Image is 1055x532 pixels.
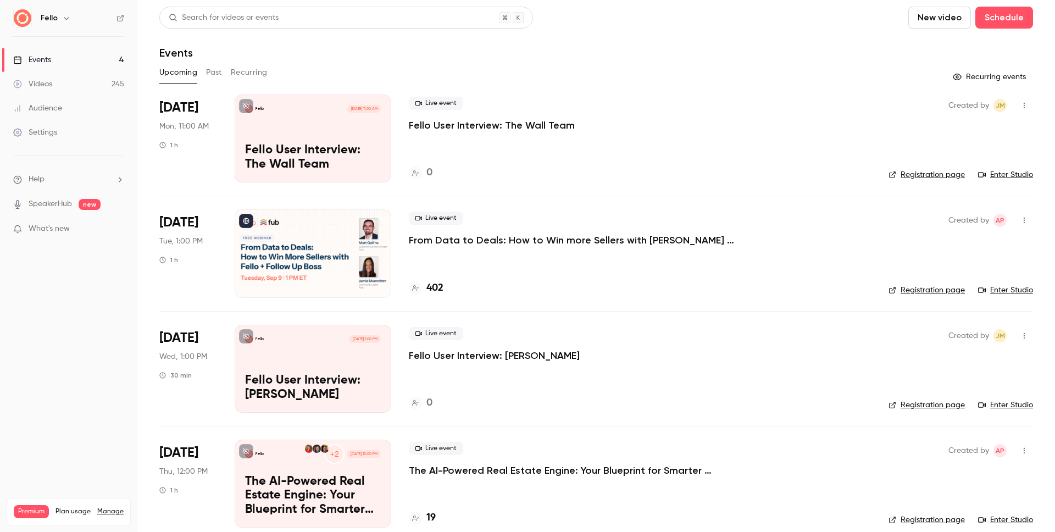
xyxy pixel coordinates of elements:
div: +2 [325,444,345,464]
a: Manage [97,507,124,516]
a: Registration page [889,400,965,411]
div: Search for videos or events [169,12,279,24]
div: 1 h [159,256,178,264]
a: 0 [409,165,432,180]
a: The AI-Powered Real Estate Engine: Your Blueprint for Smarter ConversionsFello+2Adam AkerblomTiff... [235,440,391,528]
span: Live event [409,327,463,340]
span: [DATE] [159,444,198,462]
a: 0 [409,396,432,411]
a: Fello User Interview: Shannon Biszantz Fello[DATE] 1:00 PMFello User Interview: [PERSON_NAME] [235,325,391,413]
div: Settings [13,127,57,138]
div: Sep 10 Wed, 1:00 PM (America/New York) [159,325,217,413]
button: New video [908,7,971,29]
div: 1 h [159,141,178,149]
span: Created by [948,329,989,342]
h1: Events [159,46,193,59]
div: Events [13,54,51,65]
span: [DATE] [159,329,198,347]
img: Fello [14,9,31,27]
span: AP [996,444,1004,457]
span: JM [996,329,1005,342]
span: [DATE] [159,99,198,117]
span: Aayush Panjikar [993,444,1007,457]
div: Sep 9 Tue, 1:00 PM (America/New York) [159,209,217,297]
span: Thu, 12:00 PM [159,466,208,477]
div: Sep 18 Thu, 12:00 PM (America/New York) [159,440,217,528]
span: [DATE] 11:00 AM [347,105,380,113]
img: Adam Akerblom [321,445,329,452]
a: Registration page [889,514,965,525]
p: The AI-Powered Real Estate Engine: Your Blueprint for Smarter Conversions [245,475,381,517]
span: Jamie Muenchen [993,329,1007,342]
div: 30 min [159,371,192,380]
a: Registration page [889,169,965,180]
h6: Fello [41,13,58,24]
button: Upcoming [159,64,197,81]
span: Live event [409,212,463,225]
img: Tiffany Bryant Gelzinis [313,445,320,452]
h4: 19 [426,511,436,525]
span: [DATE] [159,214,198,231]
span: Live event [409,442,463,455]
a: Fello User Interview: The Wall TeamFello[DATE] 11:00 AMFello User Interview: The Wall Team [235,95,391,182]
p: Fello [256,336,264,342]
span: Jamie Muenchen [993,99,1007,112]
div: 1 h [159,486,178,495]
span: Wed, 1:00 PM [159,351,207,362]
li: help-dropdown-opener [13,174,124,185]
img: Kerry Kleckner [305,445,313,452]
span: Premium [14,505,49,518]
a: Enter Studio [978,285,1033,296]
a: 19 [409,511,436,525]
span: Aayush Panjikar [993,214,1007,227]
div: Sep 8 Mon, 11:00 AM (America/New York) [159,95,217,182]
a: From Data to Deals: How to Win more Sellers with [PERSON_NAME] + Follow Up Boss [409,234,738,247]
button: Past [206,64,222,81]
span: [DATE] 12:00 PM [347,450,380,458]
button: Recurring [231,64,268,81]
span: Created by [948,214,989,227]
span: What's new [29,223,70,235]
a: 402 [409,281,443,296]
span: JM [996,99,1005,112]
a: Enter Studio [978,514,1033,525]
h4: 0 [426,396,432,411]
span: Mon, 11:00 AM [159,121,209,132]
a: Fello User Interview: [PERSON_NAME] [409,349,580,362]
p: Fello User Interview: [PERSON_NAME] [245,374,381,402]
h4: 402 [426,281,443,296]
iframe: Noticeable Trigger [111,224,124,234]
span: [DATE] 1:00 PM [349,335,380,343]
span: Created by [948,99,989,112]
a: The AI-Powered Real Estate Engine: Your Blueprint for Smarter Conversions [409,464,738,477]
div: Audience [13,103,62,114]
h4: 0 [426,165,432,180]
p: Fello [256,451,264,457]
p: Fello [256,106,264,112]
div: Videos [13,79,52,90]
a: Fello User Interview: The Wall Team [409,119,575,132]
a: Enter Studio [978,169,1033,180]
button: Schedule [975,7,1033,29]
span: Live event [409,97,463,110]
a: Registration page [889,285,965,296]
span: Created by [948,444,989,457]
a: Enter Studio [978,400,1033,411]
p: Fello User Interview: The Wall Team [245,143,381,172]
a: SpeakerHub [29,198,72,210]
span: Tue, 1:00 PM [159,236,203,247]
span: Plan usage [55,507,91,516]
span: Help [29,174,45,185]
button: Recurring events [948,68,1033,86]
span: AP [996,214,1004,227]
span: new [79,199,101,210]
